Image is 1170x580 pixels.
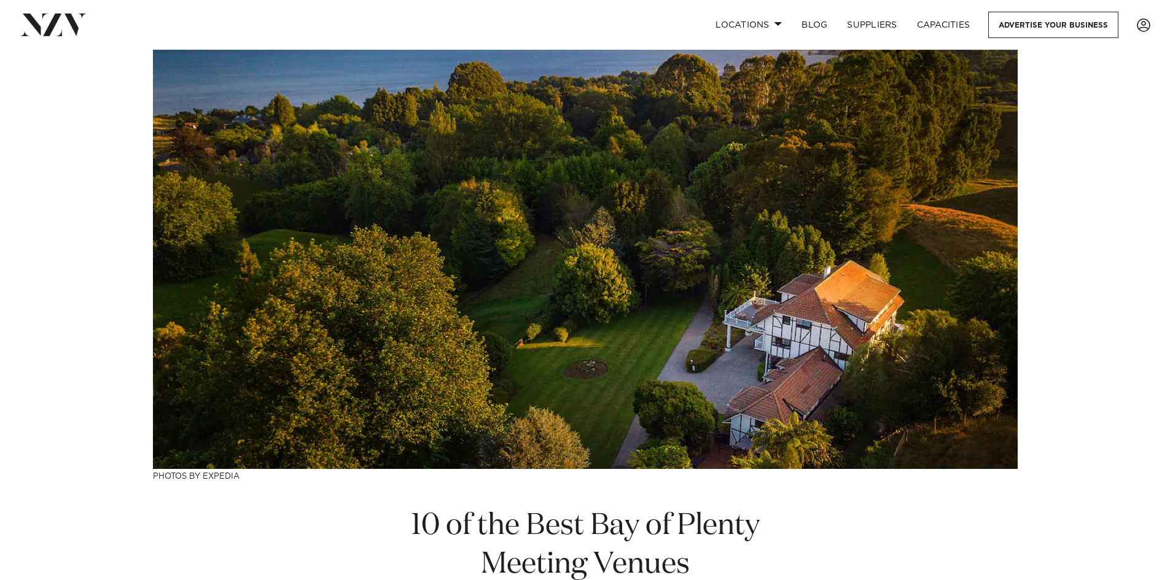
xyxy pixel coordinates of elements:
a: SUPPLIERS [837,12,907,38]
h3: Photos by Expedia [153,469,1018,482]
img: 10 of the Best Bay of Plenty Meeting Venues [153,50,1018,469]
a: Capacities [907,12,980,38]
a: BLOG [792,12,837,38]
a: Advertise your business [988,12,1118,38]
img: nzv-logo.png [20,14,87,36]
a: Locations [706,12,792,38]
